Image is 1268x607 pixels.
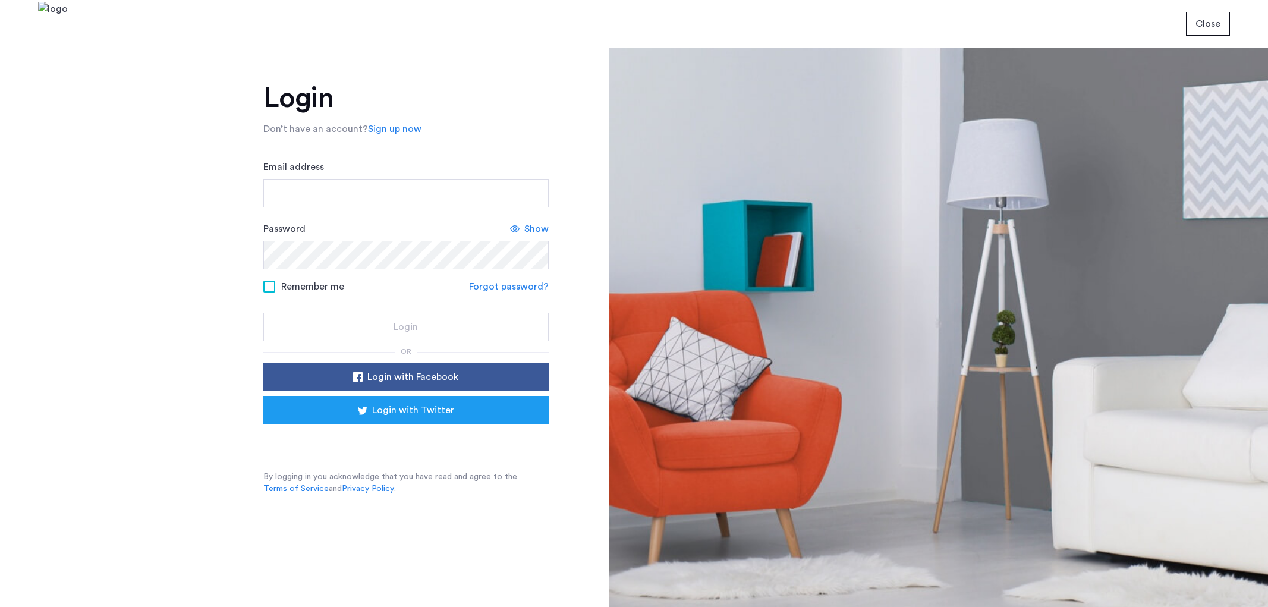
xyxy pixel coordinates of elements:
p: By logging in you acknowledge that you have read and agree to the and . [263,471,549,495]
span: Login with Facebook [367,370,458,384]
button: button [263,313,549,341]
a: Privacy Policy [342,483,394,495]
span: Remember me [281,279,344,294]
a: Sign up now [368,122,421,136]
button: button [1186,12,1230,36]
span: or [401,348,411,355]
span: Don’t have an account? [263,124,368,134]
span: Show [524,222,549,236]
a: Terms of Service [263,483,329,495]
img: logo [38,2,68,46]
a: Forgot password? [469,279,549,294]
label: Email address [263,160,324,174]
span: Close [1195,17,1220,31]
h1: Login [263,84,549,112]
span: Login with Twitter [372,403,454,417]
label: Password [263,222,306,236]
button: button [263,396,549,424]
button: button [263,363,549,391]
span: Login [394,320,418,334]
